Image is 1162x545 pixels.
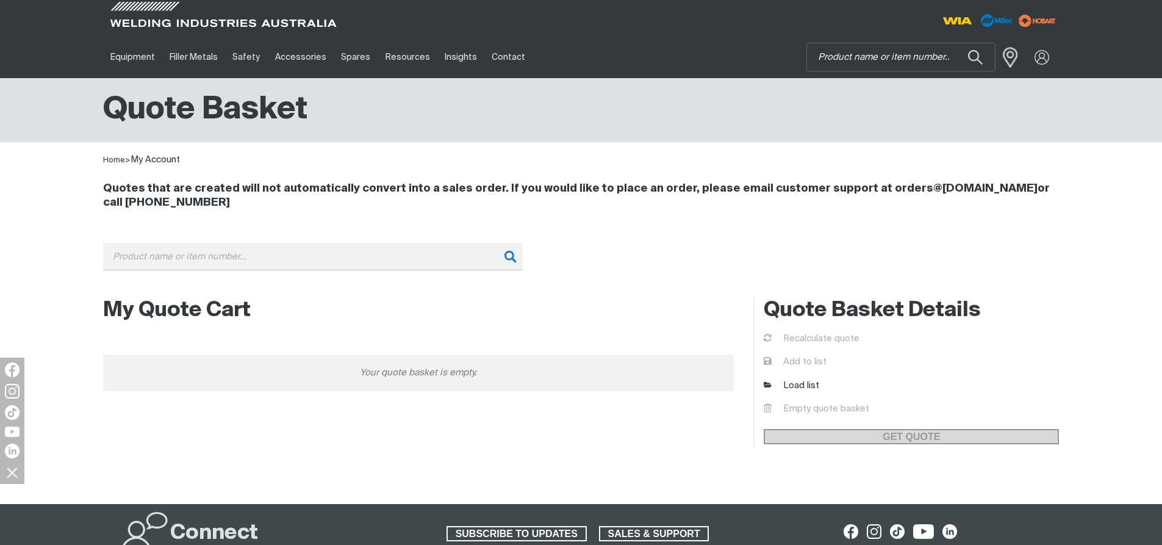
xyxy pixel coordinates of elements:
[764,297,1059,324] h2: Quote Basket Details
[437,36,484,78] a: Insights
[1015,12,1060,30] img: miller
[103,243,1060,289] div: Product or group for quick order
[765,429,1058,445] span: GET QUOTE
[103,36,162,78] a: Equipment
[484,36,533,78] a: Contact
[5,427,20,437] img: YouTube
[125,156,131,164] span: >
[764,429,1059,445] a: GET QUOTE
[599,526,709,542] a: SALES & SUPPORT
[955,43,996,71] button: Search products
[268,36,334,78] a: Accessories
[162,36,225,78] a: Filler Metals
[447,526,587,542] a: SUBSCRIBE TO UPDATES
[933,183,1038,194] a: @[DOMAIN_NAME]
[5,405,20,420] img: TikTok
[334,36,378,78] a: Spares
[764,379,819,393] a: Load list
[360,364,477,382] span: Your quote basket is empty.
[103,90,307,130] h1: Quote Basket
[378,36,437,78] a: Resources
[2,462,23,483] img: hide socials
[5,384,20,399] img: Instagram
[103,36,820,78] nav: Main
[131,155,180,164] a: My Account
[600,526,708,542] span: SALES & SUPPORT
[448,526,586,542] span: SUBSCRIBE TO UPDATES
[807,43,995,71] input: Product name or item number...
[103,156,125,164] a: Home
[225,36,267,78] a: Safety
[103,243,523,270] input: Product name or item number...
[5,363,20,377] img: Facebook
[103,182,1060,210] h4: Quotes that are created will not automatically convert into a sales order. If you would like to p...
[103,297,734,324] h2: My Quote Cart
[5,444,20,458] img: LinkedIn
